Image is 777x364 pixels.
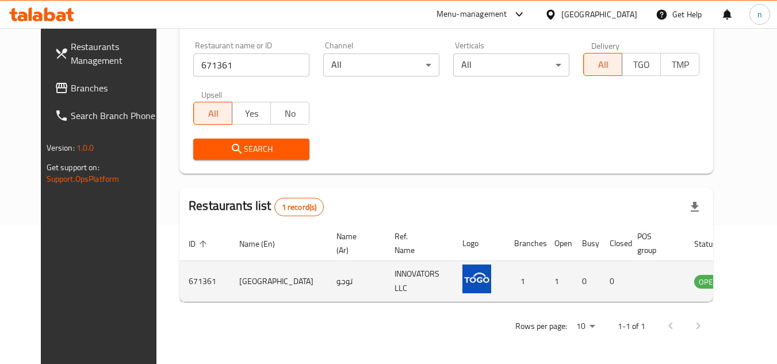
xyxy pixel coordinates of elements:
span: Name (En) [239,237,290,251]
span: 1.0.0 [76,140,94,155]
h2: Restaurants list [189,197,324,216]
td: INNOVATORS LLC [385,261,453,302]
span: Get support on: [47,160,99,175]
span: Restaurants Management [71,40,162,67]
img: TOGO [462,265,491,293]
span: Yes [237,105,266,122]
button: TMP [660,53,699,76]
span: TMP [665,56,695,73]
button: TGO [622,53,661,76]
div: OPEN [694,275,722,289]
span: All [198,105,228,122]
input: Search for restaurant name or ID.. [193,53,309,76]
span: All [588,56,618,73]
span: POS group [637,229,671,257]
a: Branches [45,74,171,102]
button: Search [193,139,309,160]
div: Rows per page: [572,318,599,335]
h2: Restaurant search [193,14,699,31]
span: OPEN [694,275,722,289]
th: Logo [453,226,505,261]
th: Branches [505,226,545,261]
label: Upsell [201,90,223,98]
div: Menu-management [437,7,507,21]
td: توجو [327,261,385,302]
a: Search Branch Phone [45,102,171,129]
span: Version: [47,140,75,155]
label: Delivery [591,41,620,49]
td: 0 [600,261,628,302]
th: Busy [573,226,600,261]
button: No [270,102,309,125]
a: Restaurants Management [45,33,171,74]
span: n [757,8,762,21]
th: Closed [600,226,628,261]
div: All [323,53,439,76]
span: Status [694,237,732,251]
span: No [275,105,305,122]
span: ID [189,237,210,251]
button: Yes [232,102,271,125]
span: Search Branch Phone [71,109,162,122]
span: Branches [71,81,162,95]
span: 1 record(s) [275,202,324,213]
span: TGO [627,56,656,73]
td: 1 [505,261,545,302]
span: Search [202,142,300,156]
span: Ref. Name [395,229,439,257]
div: Export file [681,193,709,221]
span: Name (Ar) [336,229,372,257]
p: Rows per page: [515,319,567,334]
td: [GEOGRAPHIC_DATA] [230,261,327,302]
button: All [193,102,232,125]
td: 1 [545,261,573,302]
div: Total records count [274,198,324,216]
td: 671361 [179,261,230,302]
div: [GEOGRAPHIC_DATA] [561,8,637,21]
div: All [453,53,569,76]
td: 0 [573,261,600,302]
th: Open [545,226,573,261]
p: 1-1 of 1 [618,319,645,334]
button: All [583,53,622,76]
a: Support.OpsPlatform [47,171,120,186]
